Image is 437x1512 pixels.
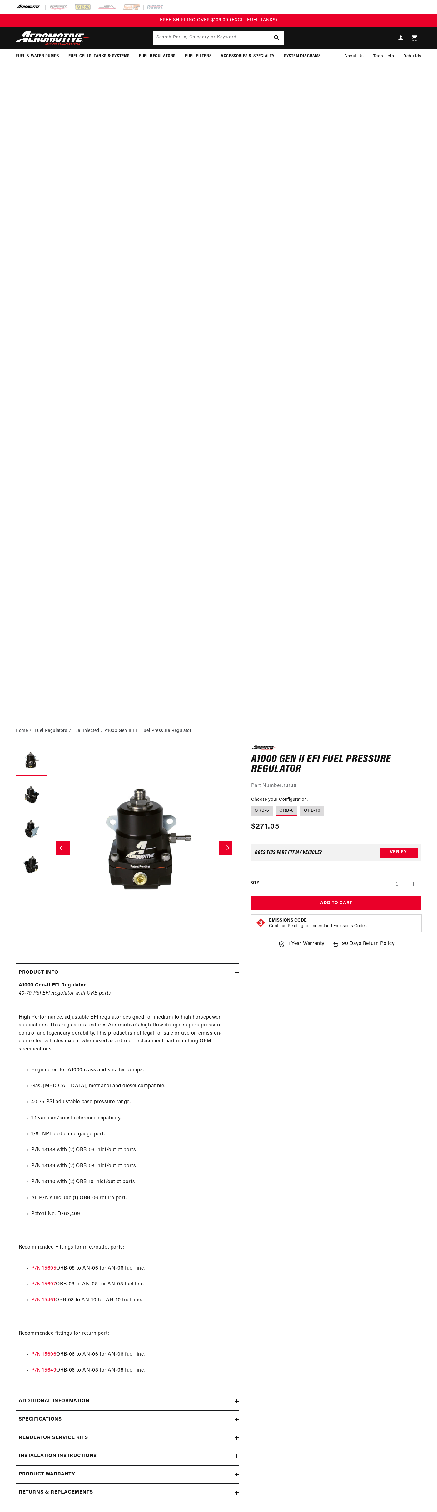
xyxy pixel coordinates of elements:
[13,31,92,45] img: Aeromotive
[31,1178,236,1186] li: P/N 13140 with (2) ORB-10 inlet/outlet ports
[31,1298,55,1303] a: P/N 15461
[19,1397,89,1405] h2: Additional information
[31,1368,56,1373] a: P/N 15649
[185,53,211,60] span: Fuel Filters
[16,1411,239,1429] summary: Specifications
[251,782,421,790] div: Part Number:
[251,796,308,803] legend: Choose your Configuration:
[16,814,47,845] button: Load image 3 in gallery view
[31,1210,236,1218] li: Patent No. D763,409
[279,49,325,64] summary: System Diagrams
[31,1130,236,1138] li: 1/8″ NPT dedicated gauge port.
[31,1296,236,1304] li: ORB-08 to AN-10 for AN-10 fuel line.
[342,940,395,954] span: 90 Days Return Policy
[369,49,399,64] summary: Tech Help
[278,940,325,948] a: 1 Year Warranty
[35,727,73,734] li: Fuel Regulators
[16,981,239,1382] div: High Performance, adjustable EFI regulator designed for medium to high horsepower applications. T...
[153,31,284,45] input: Search Part #, Category or Keyword
[16,1447,239,1465] summary: Installation Instructions
[344,54,364,59] span: About Us
[19,983,86,988] strong: A1000 Gen-II EFI Regulator
[270,31,284,45] button: Search Part #, Category or Keyword
[288,940,325,948] span: 1 Year Warranty
[139,53,176,60] span: Fuel Regulators
[31,1066,236,1074] li: Engineered for A1000 class and smaller pumps.
[16,727,421,734] nav: breadcrumbs
[31,1194,236,1202] li: All P/N's include (1) ORB-06 return port.
[16,848,47,879] button: Load image 4 in gallery view
[340,49,369,64] a: About Us
[31,1146,236,1154] li: P/N 13138 with (2) ORB-06 inlet/outlet ports
[19,1434,88,1442] h2: Regulator Service Kits
[300,806,324,816] label: ORB-10
[16,1429,239,1447] summary: Regulator Service Kits
[31,1351,236,1359] li: ORB-06 to AN-06 for AN-06 fuel line.
[221,53,275,60] span: Accessories & Specialty
[19,1470,75,1479] h2: Product warranty
[251,806,273,816] label: ORB-6
[399,49,426,64] summary: Rebuilds
[31,1282,56,1287] a: P/N 15607
[31,1098,236,1106] li: 40-75 PSI adjustable base pressure range.
[11,49,64,64] summary: Fuel & Water Pumps
[16,1466,239,1484] summary: Product warranty
[31,1266,56,1271] a: P/N 15605
[31,1352,56,1357] a: P/N 15606
[31,1265,236,1273] li: ORB-08 to AN-06 for AN-06 fuel line.
[180,49,216,64] summary: Fuel Filters
[16,1392,239,1410] summary: Additional information
[16,964,239,982] summary: Product Info
[269,918,307,923] strong: Emissions Code
[31,1367,236,1375] li: ORB-06 to AN-08 for AN-08 fuel line.
[255,850,322,855] div: Does This part fit My vehicle?
[68,53,130,60] span: Fuel Cells, Tanks & Systems
[251,821,279,832] span: $271.05
[19,1489,93,1497] h2: Returns & replacements
[403,53,421,60] span: Rebuilds
[373,53,394,60] span: Tech Help
[64,49,134,64] summary: Fuel Cells, Tanks & Systems
[332,940,395,954] a: 90 Days Return Policy
[251,880,259,886] label: QTY
[276,806,297,816] label: ORB-8
[269,923,367,929] p: Continue Reading to Understand Emissions Codes
[256,918,266,928] img: Emissions code
[16,1484,239,1502] summary: Returns & replacements
[269,918,367,929] button: Emissions CodeContinue Reading to Understand Emissions Codes
[160,18,277,22] span: FREE SHIPPING OVER $109.00 (EXCL. FUEL TANKS)
[16,780,47,811] button: Load image 2 in gallery view
[380,848,418,858] button: Verify
[251,896,421,910] button: Add to Cart
[31,1162,236,1170] li: P/N 13139 with (2) ORB-08 inlet/outlet ports
[105,727,192,734] li: A1000 Gen II EFI Fuel Pressure Regulator
[31,1280,236,1289] li: ORB-08 to AN-08 for AN-08 fuel line.
[16,745,47,776] button: Load image 1 in gallery view
[31,1082,236,1090] li: Gas, [MEDICAL_DATA], methanol and diesel compatible.
[219,841,232,855] button: Slide right
[16,727,28,734] a: Home
[216,49,279,64] summary: Accessories & Specialty
[19,991,111,996] em: 40-70 PSI EFI Regulator with ORB ports
[31,1114,236,1123] li: 1:1 vacuum/boost reference capability.
[19,969,58,977] h2: Product Info
[284,783,297,788] strong: 13139
[72,727,104,734] li: Fuel Injected
[16,745,239,951] media-gallery: Gallery Viewer
[19,1416,62,1424] h2: Specifications
[251,755,421,774] h1: A1000 Gen II EFI Fuel Pressure Regulator
[16,53,59,60] span: Fuel & Water Pumps
[56,841,70,855] button: Slide left
[284,53,321,60] span: System Diagrams
[19,1452,97,1460] h2: Installation Instructions
[134,49,180,64] summary: Fuel Regulators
